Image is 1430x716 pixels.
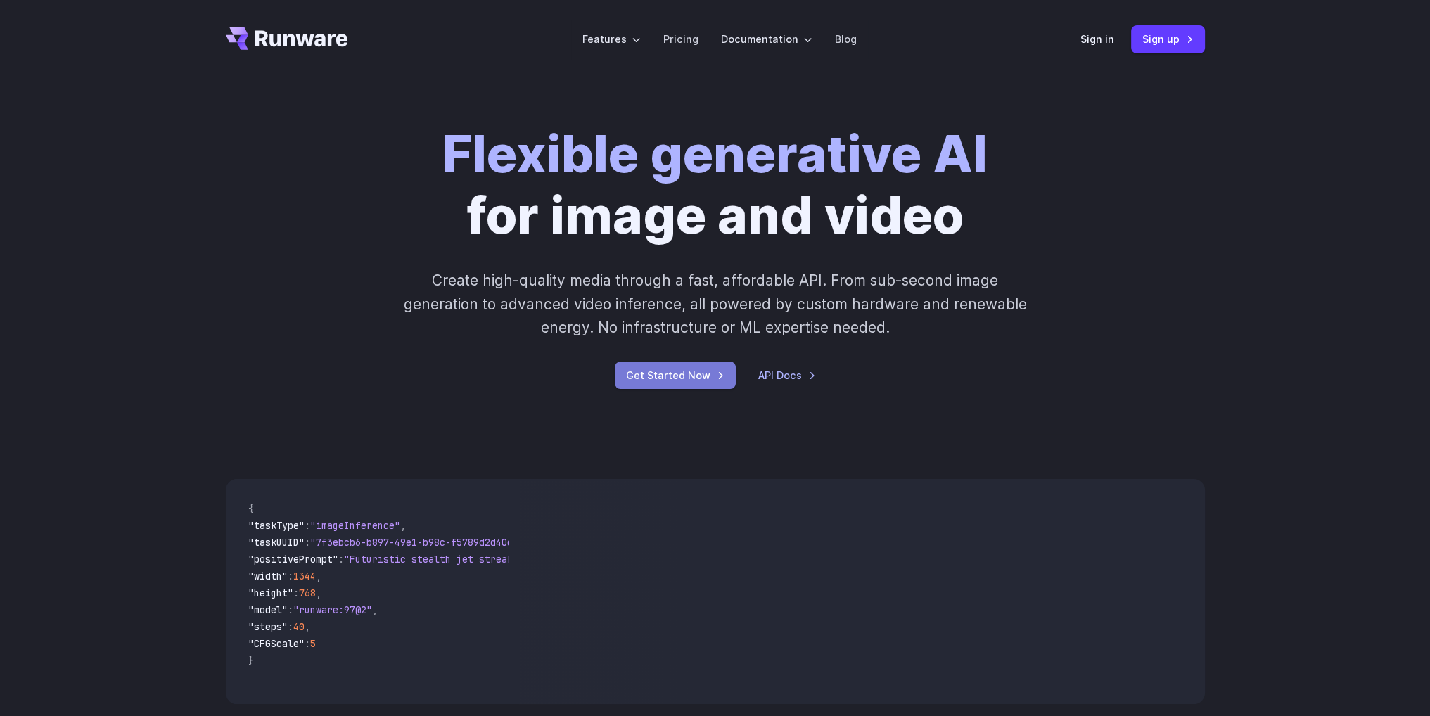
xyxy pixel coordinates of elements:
[299,587,316,599] span: 768
[663,31,698,47] a: Pricing
[758,367,816,383] a: API Docs
[305,620,310,633] span: ,
[248,519,305,532] span: "taskType"
[248,536,305,549] span: "taskUUID"
[615,362,736,389] a: Get Started Now
[721,31,812,47] label: Documentation
[248,654,254,667] span: }
[442,123,988,185] strong: Flexible generative AI
[835,31,857,47] a: Blog
[305,519,310,532] span: :
[248,553,338,565] span: "positivePrompt"
[442,124,988,246] h1: for image and video
[582,31,641,47] label: Features
[400,519,406,532] span: ,
[402,269,1028,339] p: Create high-quality media through a fast, affordable API. From sub-second image generation to adv...
[288,603,293,616] span: :
[226,27,348,50] a: Go to /
[288,620,293,633] span: :
[316,587,321,599] span: ,
[310,536,524,549] span: "7f3ebcb6-b897-49e1-b98c-f5789d2d40d7"
[293,603,372,616] span: "runware:97@2"
[248,587,293,599] span: "height"
[248,603,288,616] span: "model"
[248,620,288,633] span: "steps"
[288,570,293,582] span: :
[338,553,344,565] span: :
[310,519,400,532] span: "imageInference"
[248,502,254,515] span: {
[1131,25,1205,53] a: Sign up
[316,570,321,582] span: ,
[372,603,378,616] span: ,
[248,637,305,650] span: "CFGScale"
[293,587,299,599] span: :
[305,536,310,549] span: :
[344,553,856,565] span: "Futuristic stealth jet streaking through a neon-lit cityscape with glowing purple exhaust"
[293,570,316,582] span: 1344
[248,570,288,582] span: "width"
[293,620,305,633] span: 40
[305,637,310,650] span: :
[1080,31,1114,47] a: Sign in
[310,637,316,650] span: 5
